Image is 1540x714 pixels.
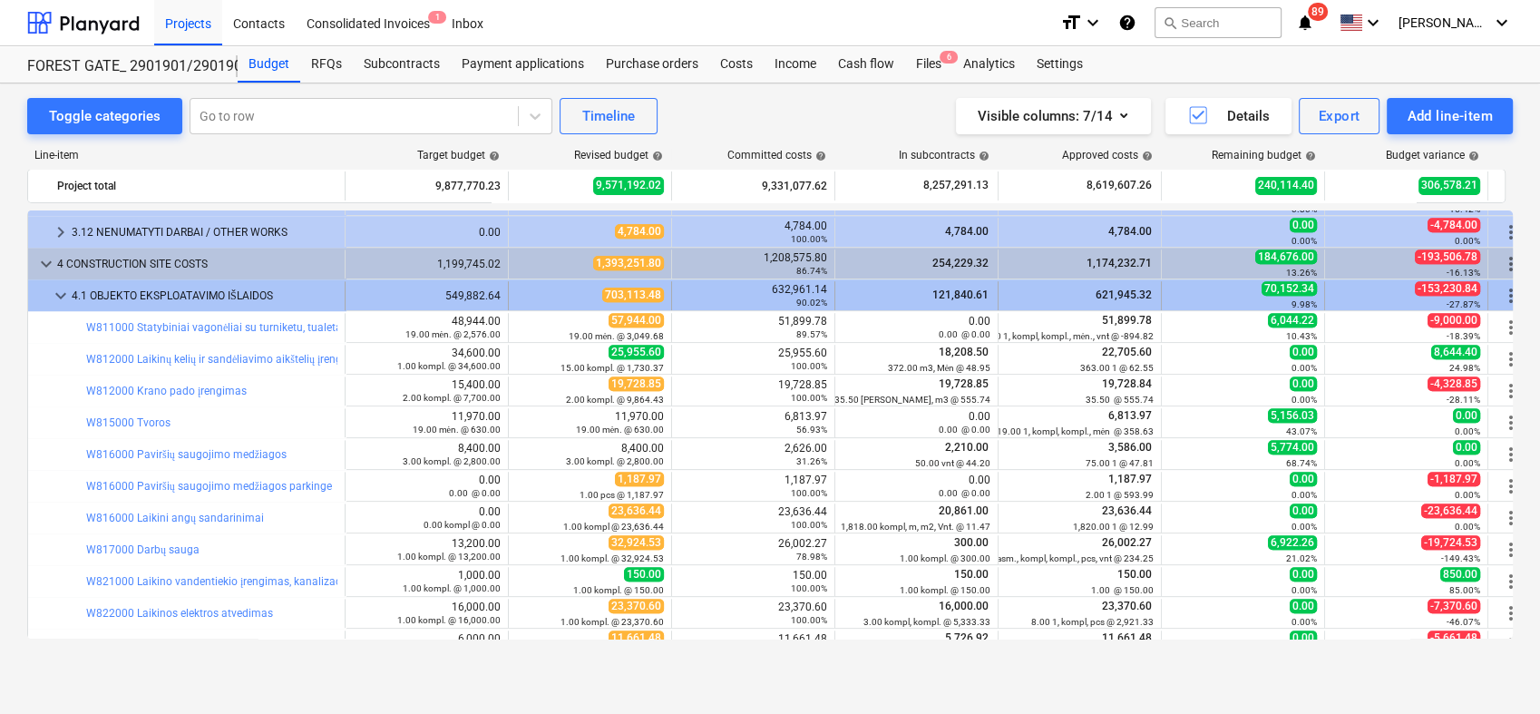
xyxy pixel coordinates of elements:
span: 19,728.85 [609,377,664,391]
div: 25,955.60 [679,347,827,372]
span: 8,644.40 [1431,345,1480,359]
div: 19,728.85 [679,378,827,404]
span: 26,002.27 [1100,536,1154,549]
div: 1,199,745.02 [353,258,501,270]
small: 1.00 kompl. @ 13,200.00 [397,552,501,562]
a: Budget [238,46,300,83]
small: -28.11% [1447,395,1480,405]
span: 11,661.48 [609,631,664,645]
small: 0.00% [1291,395,1317,405]
small: 100.00% [791,488,827,498]
span: More actions [1500,285,1522,307]
small: 100.00% [791,234,827,244]
div: 1,000.00 [353,569,501,594]
div: 4.1 OBJEKTO EKSPLOATAVIMO IŠLAIDOS [72,281,337,310]
small: 1.00 kompl. @ 150.00 [900,585,990,595]
div: 11,970.00 [353,410,501,435]
small: 0.00% [1291,617,1317,627]
div: 15,400.00 [353,378,501,404]
span: 0.00 [1290,472,1317,486]
small: 0.00% [1455,522,1480,532]
button: Export [1299,98,1380,134]
small: 0.00 @ 0.00 [939,329,990,339]
small: 111.00 1, asm., kompl, kompl., pcs, vnt @ 234.25 [956,553,1154,563]
span: 9,571,192.02 [593,177,664,194]
span: 6,922.26 [1268,535,1317,550]
small: 1.00 kompl. @ 150.00 [573,585,664,595]
span: 5,156.03 [1268,408,1317,423]
div: 632,961.14 [679,283,827,308]
small: 68.74% [1286,458,1317,468]
small: 372.00 m3, Mėn @ 48.95 [888,363,990,373]
iframe: Chat Widget [1449,627,1540,714]
span: More actions [1500,539,1522,561]
span: 19,728.85 [937,377,990,390]
small: 363.00 1 @ 62.55 [1080,363,1154,373]
span: 150.00 [624,567,664,582]
button: Search [1155,7,1282,38]
span: More actions [1500,380,1522,402]
small: 50.00 vnt @ 44.20 [915,458,990,468]
div: 23,636.44 [679,505,827,531]
div: Costs [709,46,764,83]
span: 22,705.60 [1100,346,1154,358]
span: 121,840.61 [931,289,990,301]
small: 100.00% [791,615,827,625]
span: keyboard_arrow_right [50,221,72,243]
a: Subcontracts [353,46,451,83]
div: 34,600.00 [353,347,501,372]
div: 2,626.00 [679,442,827,467]
button: Details [1165,98,1291,134]
small: 0.00% [1291,522,1317,532]
span: 25,955.60 [609,345,664,359]
small: 0.00% [1291,363,1317,373]
small: 31.26% [796,456,827,466]
small: 0.00% [1455,426,1480,436]
span: 1,187.97 [1106,473,1154,485]
span: help [1138,151,1153,161]
div: Toggle categories [49,104,161,128]
span: 5,726.92 [943,631,990,644]
a: Analytics [952,46,1026,83]
span: help [975,151,989,161]
span: 300.00 [952,536,990,549]
small: 100.00% [791,361,827,371]
a: W816000 Laikini angų sandarinimai [86,512,264,524]
span: 23,636.44 [1100,504,1154,517]
div: 150.00 [679,569,827,594]
span: More actions [1500,317,1522,338]
div: Income [764,46,827,83]
small: 100.00% [791,583,827,593]
span: 23,636.44 [609,504,664,518]
small: 3.00 kompl. @ 2,800.00 [403,456,501,466]
span: 6,813.97 [1106,409,1154,422]
span: 23,370.60 [609,599,664,613]
div: Timeline [582,104,635,128]
small: 19.00 1, kompl, kompl., mėn @ 358.63 [997,426,1154,436]
a: W817000 Darbų sauga [86,543,200,556]
small: -58.00 1, kompl, kompl., mėn., vnt @ -894.82 [974,331,1154,341]
div: 0.00 [353,226,501,239]
div: 11,661.48 [679,632,827,658]
span: 0.00 [1453,440,1480,455]
small: -16.13% [1447,268,1480,278]
div: Payment applications [451,46,595,83]
span: 11,661.48 [1100,631,1154,644]
div: 11,970.00 [516,410,664,435]
div: Add line-item [1407,104,1493,128]
span: 5,774.00 [1268,440,1317,455]
span: 1 [428,11,446,24]
div: 16,000.00 [353,601,501,626]
span: 4,784.00 [943,225,990,238]
span: keyboard_arrow_down [35,253,57,275]
span: 70,152.34 [1262,281,1317,296]
div: 1,187.97 [679,474,827,499]
span: 150.00 [1116,568,1154,581]
span: 3,586.00 [1106,441,1154,454]
div: Cash flow [827,46,905,83]
div: 9,877,770.23 [353,171,501,201]
small: 1.00 @ 150.00 [1091,585,1154,595]
span: 2,210.00 [943,441,990,454]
